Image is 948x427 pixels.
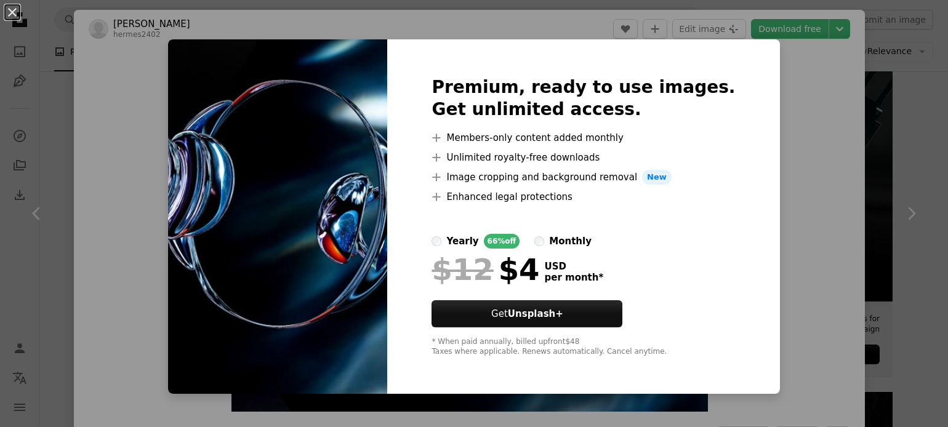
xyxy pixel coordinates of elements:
[432,130,735,145] li: Members-only content added monthly
[432,76,735,121] h2: Premium, ready to use images. Get unlimited access.
[432,253,493,285] span: $12
[642,170,672,185] span: New
[432,190,735,204] li: Enhanced legal protections
[432,170,735,185] li: Image cropping and background removal
[508,308,563,319] strong: Unsplash+
[544,272,603,283] span: per month *
[544,261,603,272] span: USD
[432,253,539,285] div: $4
[432,236,441,246] input: yearly66%off
[168,39,387,394] img: photo-1601315488950-3b5047998b38
[484,234,520,249] div: 66% off
[534,236,544,246] input: monthly
[432,337,735,357] div: * When paid annually, billed upfront $48 Taxes where applicable. Renews automatically. Cancel any...
[432,150,735,165] li: Unlimited royalty-free downloads
[446,234,478,249] div: yearly
[432,300,622,327] button: GetUnsplash+
[549,234,592,249] div: monthly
